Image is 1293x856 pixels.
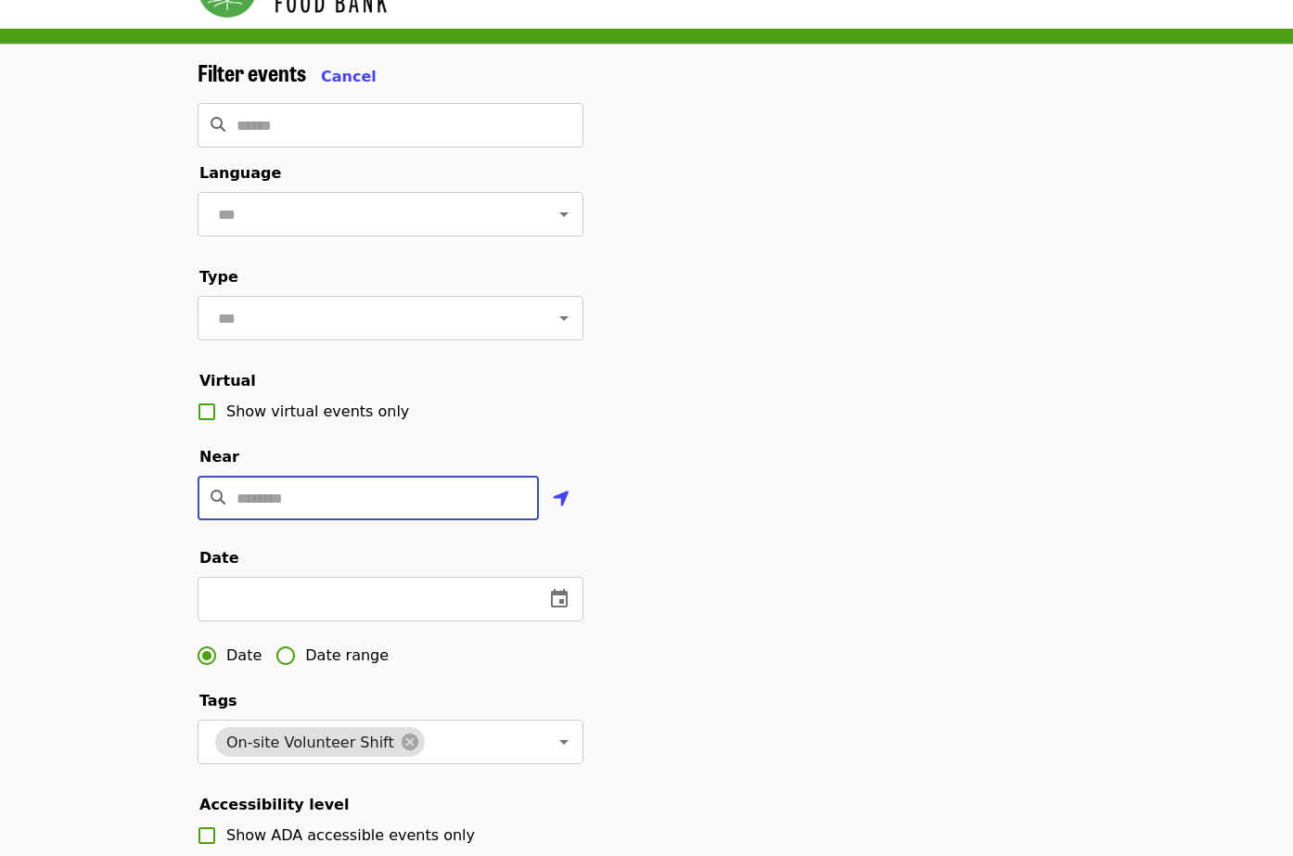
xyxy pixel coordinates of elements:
[305,645,389,667] span: Date range
[237,103,583,147] input: Search
[199,372,256,390] span: Virtual
[226,826,475,844] span: Show ADA accessible events only
[237,476,539,520] input: Location
[199,549,239,567] span: Date
[199,164,281,182] span: Language
[551,729,577,755] button: Open
[539,478,583,522] button: Use my location
[215,734,405,751] span: On-site Volunteer Shift
[321,68,377,85] span: Cancel
[537,577,582,621] button: change date
[215,727,425,757] div: On-site Volunteer Shift
[198,56,306,88] span: Filter events
[226,402,409,420] span: Show virtual events only
[551,305,577,331] button: Open
[199,448,239,466] span: Near
[199,268,238,286] span: Type
[553,488,570,510] i: location-arrow icon
[551,201,577,227] button: Open
[321,66,377,88] button: Cancel
[226,645,262,667] span: Date
[211,116,225,134] i: search icon
[199,692,237,709] span: Tags
[211,489,225,506] i: search icon
[199,796,349,813] span: Accessibility level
